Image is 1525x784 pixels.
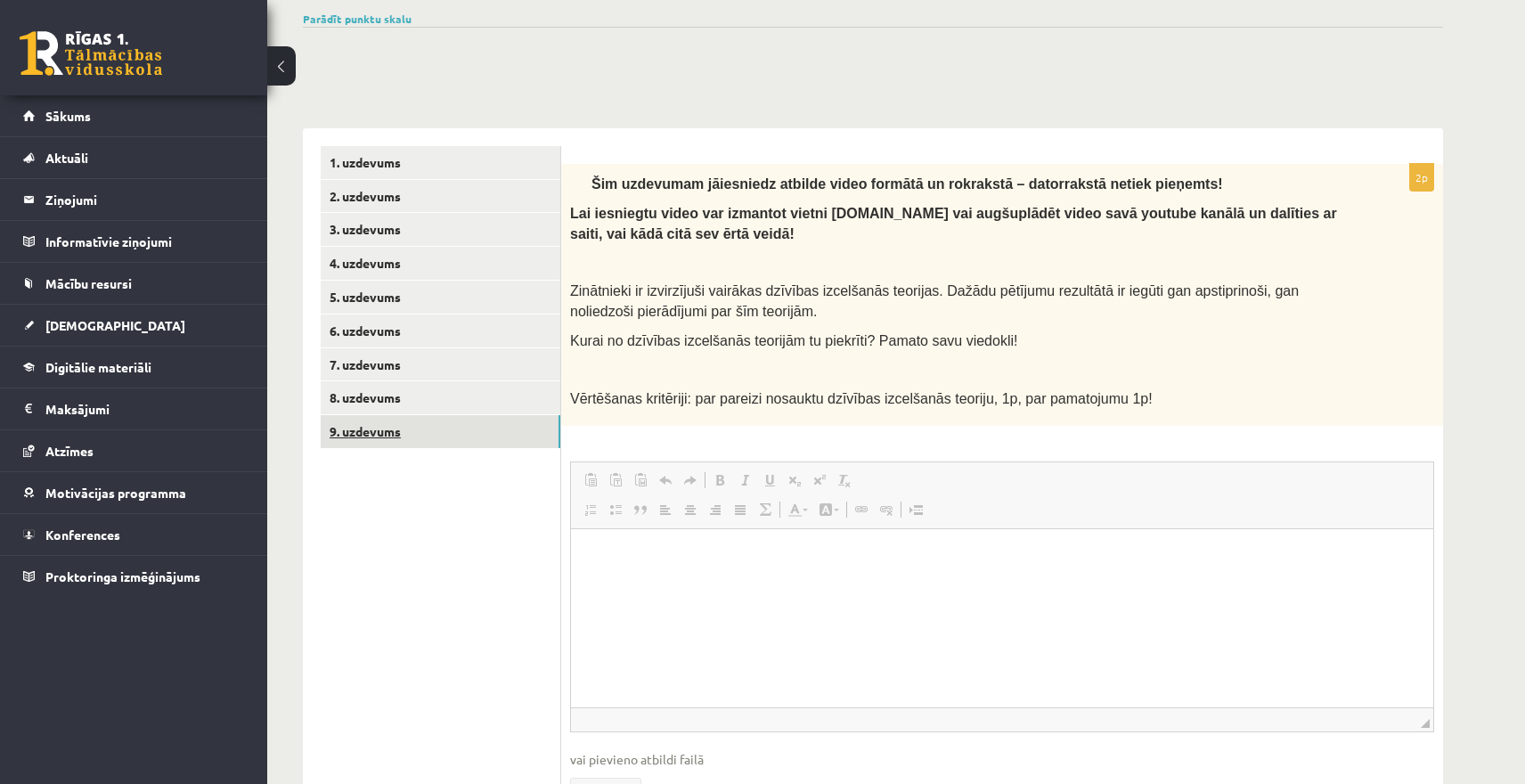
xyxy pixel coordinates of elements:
a: Unlink [874,498,899,521]
a: Paste (⌘+V) [578,469,603,492]
iframe: Editor, wiswyg-editor-user-answer-47433998436680 [571,529,1433,707]
a: Background Color [813,498,844,521]
a: Parādīt punktu skalu [303,12,412,26]
a: Bold (⌘+B) [707,469,732,492]
span: Mācību resursi [45,275,132,291]
a: Align Right [703,498,728,521]
span: Zinātnieki ir izvirzījuši vairākas dzīvības izcelšanās teorijas. Dažādu pētījumu rezultātā ir ieg... [570,283,1299,319]
a: Ziņojumi [23,179,245,220]
a: Rīgas 1. Tālmācības vidusskola [20,31,162,76]
a: 2. uzdevums [321,180,560,213]
a: 3. uzdevums [321,213,560,246]
a: Text Color [782,498,813,521]
a: Subscript [782,469,807,492]
a: Center [678,498,703,521]
p: 2p [1409,163,1434,192]
span: Sākums [45,108,91,124]
legend: Informatīvie ziņojumi [45,221,245,262]
span: Šim uzdevumam jāiesniedz atbilde video formātā un rokrakstā – datorrakstā netiek pieņemts! [591,176,1223,192]
a: Insert/Remove Numbered List [578,498,603,521]
a: [DEMOGRAPHIC_DATA] [23,305,245,346]
a: 9. uzdevums [321,415,560,448]
a: Sākums [23,95,245,136]
a: Block Quote [628,498,653,521]
legend: Maksājumi [45,388,245,429]
a: 8. uzdevums [321,381,560,414]
a: Mācību resursi [23,263,245,304]
a: Undo (⌘+Z) [653,469,678,492]
a: Digitālie materiāli [23,347,245,388]
a: Link (⌘+K) [849,498,874,521]
a: Maksājumi [23,388,245,429]
a: 6. uzdevums [321,314,560,347]
a: Informatīvie ziņojumi [23,221,245,262]
a: Align Left [653,498,678,521]
span: Aktuāli [45,150,88,166]
span: [DEMOGRAPHIC_DATA] [45,317,185,333]
span: Motivācijas programma [45,485,186,501]
a: Insert Page Break for Printing [903,498,928,521]
span: Konferences [45,527,120,543]
span: Proktoringa izmēģinājums [45,568,200,584]
a: Paste from Word [628,469,653,492]
a: 7. uzdevums [321,348,560,381]
span: Digitālie materiāli [45,359,151,375]
a: Aktuāli [23,137,245,178]
a: Justify [728,498,753,521]
a: Italic (⌘+I) [732,469,757,492]
a: Motivācijas programma [23,472,245,513]
span: Kurai no dzīvības izcelšanās teorijām tu piekrīti? Pamato savu viedokli! [570,333,1017,348]
span: Atzīmes [45,443,94,459]
a: 4. uzdevums [321,247,560,280]
legend: Ziņojumi [45,179,245,220]
a: Remove Format [832,469,857,492]
a: Superscript [807,469,832,492]
span: Lai iesniegtu video var izmantot vietni [DOMAIN_NAME] vai augšuplādēt video savā youtube kanālā u... [570,206,1337,241]
a: Proktoringa izmēģinājums [23,556,245,597]
a: Paste as plain text (⌘+⇧+V) [603,469,628,492]
a: Math [753,498,778,521]
a: 1. uzdevums [321,146,560,179]
span: vai pievieno atbildi failā [570,750,1434,769]
a: Konferences [23,514,245,555]
a: 5. uzdevums [321,281,560,314]
a: Insert/Remove Bulleted List [603,498,628,521]
a: Underline (⌘+U) [757,469,782,492]
a: Redo (⌘+Y) [678,469,703,492]
span: Resize [1421,719,1430,728]
span: Vērtēšanas kritēriji: par pareizi nosauktu dzīvības izcelšanās teoriju, 1p, par pamatojumu 1p! [570,391,1153,406]
a: Atzīmes [23,430,245,471]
